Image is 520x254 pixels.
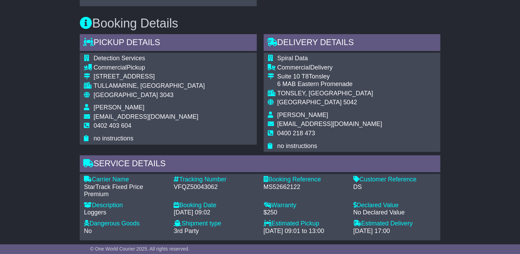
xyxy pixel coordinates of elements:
[174,183,256,191] div: VFQZ50043062
[80,34,256,53] div: Pickup Details
[353,209,436,216] div: No Declared Value
[93,55,145,62] span: Detection Services
[277,99,342,106] span: [GEOGRAPHIC_DATA]
[277,142,317,149] span: no instructions
[353,202,436,209] div: Declared Value
[93,64,126,71] span: Commercial
[93,92,158,98] span: [GEOGRAPHIC_DATA]
[263,227,346,235] div: [DATE] 09:01 to 13:00
[353,176,436,183] div: Customer Reference
[84,227,92,234] span: No
[353,183,436,191] div: DS
[264,34,440,53] div: Delivery Details
[93,104,144,111] span: [PERSON_NAME]
[93,135,133,142] span: no instructions
[343,99,357,106] span: 5042
[277,55,308,62] span: Spiral Data
[263,220,346,227] div: Estimated Pickup
[277,90,382,97] div: TONSLEY, [GEOGRAPHIC_DATA]
[277,64,382,72] div: Delivery
[90,246,189,252] span: © One World Courier 2025. All rights reserved.
[84,209,167,216] div: Loggers
[263,209,346,216] div: $250
[174,209,256,216] div: [DATE] 09:02
[277,64,310,71] span: Commercial
[353,227,436,235] div: [DATE] 17:00
[80,155,440,174] div: Service Details
[277,73,382,81] div: Suite 10 T8Tonsley
[277,120,382,127] span: [EMAIL_ADDRESS][DOMAIN_NAME]
[263,176,346,183] div: Booking Reference
[84,183,167,198] div: StarTrack Fixed Price Premium
[174,176,256,183] div: Tracking Number
[93,73,204,81] div: [STREET_ADDRESS]
[160,92,174,98] span: 3043
[174,202,256,209] div: Booking Date
[263,183,346,191] div: MS52662122
[93,113,198,120] span: [EMAIL_ADDRESS][DOMAIN_NAME]
[84,202,167,209] div: Description
[93,82,204,90] div: TULLAMARINE, [GEOGRAPHIC_DATA]
[80,17,440,30] h3: Booking Details
[277,112,328,118] span: [PERSON_NAME]
[93,122,131,129] span: 0402 403 604
[353,220,436,227] div: Estimated Delivery
[174,220,256,227] div: Shipment type
[174,227,199,234] span: 3rd Party
[277,130,315,137] span: 0400 218 473
[93,64,204,72] div: Pickup
[277,81,382,88] div: 6 MAB Eastern Promenade
[84,176,167,183] div: Carrier Name
[84,220,167,227] div: Dangerous Goods
[263,202,346,209] div: Warranty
